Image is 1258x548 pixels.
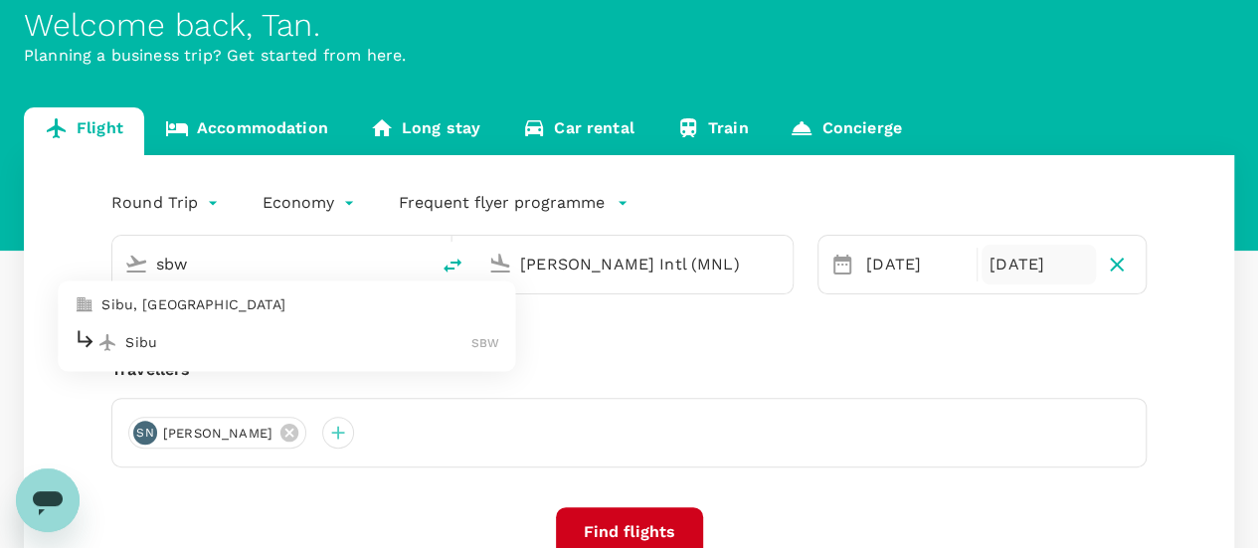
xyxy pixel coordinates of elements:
div: Travellers [111,358,1147,382]
input: Depart from [156,249,387,279]
a: Accommodation [144,107,349,155]
div: Round Trip [111,187,223,219]
button: Frequent flyer programme [399,191,629,215]
p: Planning a business trip? Get started from here. [24,44,1234,68]
button: Open [779,262,783,266]
div: [DATE] [982,245,1096,284]
a: Concierge [769,107,922,155]
a: Train [655,107,770,155]
div: SN[PERSON_NAME] [128,417,306,449]
div: Welcome back , Tan . [24,7,1234,44]
img: flight-icon [97,332,117,352]
div: Economy [263,187,359,219]
button: delete [429,242,476,289]
span: SBW [471,336,499,350]
span: [PERSON_NAME] [151,424,284,444]
p: Frequent flyer programme [399,191,605,215]
iframe: Button to launch messaging window [16,468,80,532]
p: Sibu, [GEOGRAPHIC_DATA] [101,295,499,315]
input: Going to [520,249,751,279]
a: Long stay [349,107,501,155]
a: Flight [24,107,144,155]
div: [DATE] [858,245,973,284]
p: Sibu [125,332,471,352]
button: Close [415,262,419,266]
img: city-icon [74,295,93,315]
div: SN [133,421,157,445]
a: Car rental [501,107,655,155]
